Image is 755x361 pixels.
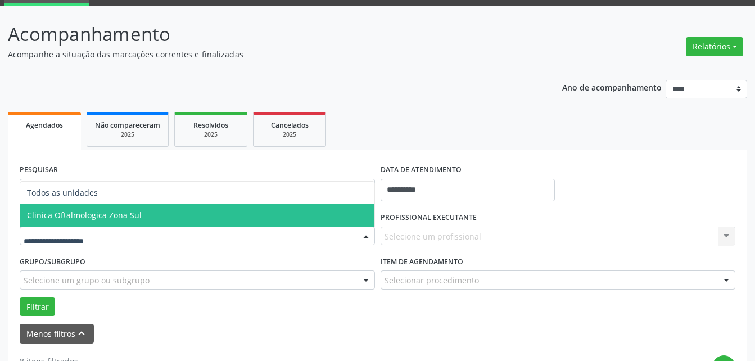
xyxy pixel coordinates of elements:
label: PESQUISAR [20,161,58,179]
span: Selecione um grupo ou subgrupo [24,274,150,286]
div: 2025 [183,130,239,139]
button: Relatórios [686,37,743,56]
label: Grupo/Subgrupo [20,253,85,270]
p: Acompanhamento [8,20,526,48]
div: 2025 [261,130,318,139]
span: Resolvidos [193,120,228,130]
p: Ano de acompanhamento [562,80,662,94]
span: Não compareceram [95,120,160,130]
label: PROFISSIONAL EXECUTANTE [381,209,477,227]
span: Clinica Oftalmologica Zona Sul [27,210,142,220]
label: Item de agendamento [381,253,463,270]
div: 2025 [95,130,160,139]
button: Filtrar [20,297,55,317]
span: Todos as unidades [27,187,98,198]
span: Agendados [26,120,63,130]
label: DATA DE ATENDIMENTO [381,161,462,179]
span: Selecionar procedimento [385,274,479,286]
p: Acompanhe a situação das marcações correntes e finalizadas [8,48,526,60]
button: Menos filtroskeyboard_arrow_up [20,324,94,344]
i: keyboard_arrow_up [75,327,88,340]
span: Cancelados [271,120,309,130]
